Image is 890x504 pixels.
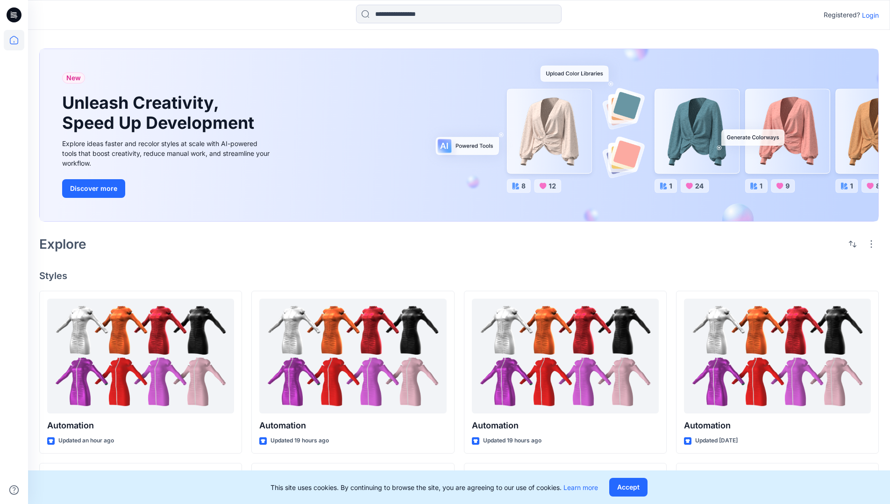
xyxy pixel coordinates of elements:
[39,270,879,281] h4: Styles
[472,419,659,432] p: Automation
[472,299,659,414] a: Automation
[58,436,114,446] p: Updated an hour ago
[271,436,329,446] p: Updated 19 hours ago
[259,419,446,432] p: Automation
[47,419,234,432] p: Automation
[62,93,258,133] h1: Unleash Creativity, Speed Up Development
[862,10,879,20] p: Login
[824,9,860,21] p: Registered?
[483,436,541,446] p: Updated 19 hours ago
[66,72,81,84] span: New
[62,139,272,168] div: Explore ideas faster and recolor styles at scale with AI-powered tools that boost creativity, red...
[47,299,234,414] a: Automation
[62,179,272,198] a: Discover more
[695,436,738,446] p: Updated [DATE]
[39,237,86,252] h2: Explore
[259,299,446,414] a: Automation
[609,478,648,497] button: Accept
[563,483,598,491] a: Learn more
[684,299,871,414] a: Automation
[271,483,598,492] p: This site uses cookies. By continuing to browse the site, you are agreeing to our use of cookies.
[62,179,125,198] button: Discover more
[684,419,871,432] p: Automation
